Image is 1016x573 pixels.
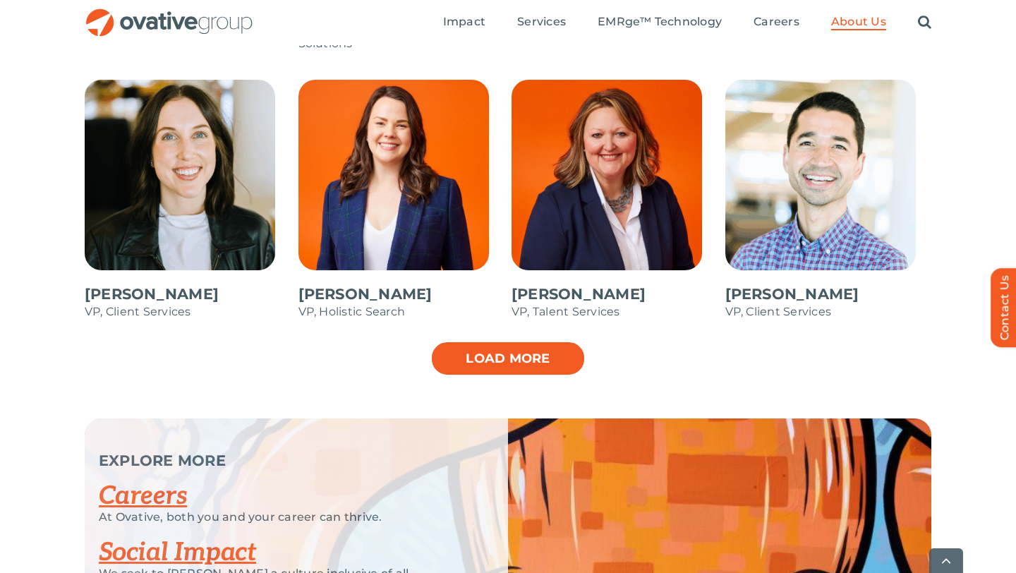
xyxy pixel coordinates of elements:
[831,15,886,29] span: About Us
[517,15,566,29] span: Services
[918,15,931,30] a: Search
[99,510,473,524] p: At Ovative, both you and your career can thrive.
[598,15,722,30] a: EMRge™ Technology
[754,15,799,30] a: Careers
[99,537,256,568] a: Social Impact
[831,15,886,30] a: About Us
[598,15,722,29] span: EMRge™ Technology
[85,7,254,20] a: OG_Full_horizontal_RGB
[443,15,485,29] span: Impact
[99,481,187,512] a: Careers
[754,15,799,29] span: Careers
[517,15,566,30] a: Services
[430,341,586,376] a: Load more
[99,454,473,468] p: EXPLORE MORE
[443,15,485,30] a: Impact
